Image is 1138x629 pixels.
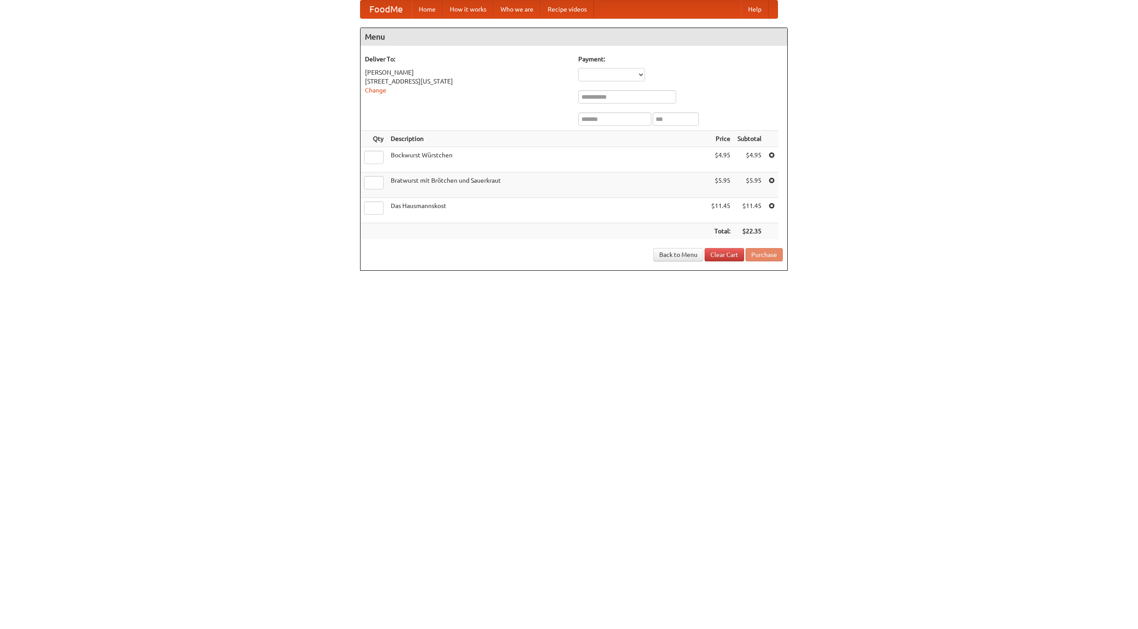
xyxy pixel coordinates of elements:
[708,131,734,147] th: Price
[734,223,765,240] th: $22.35
[653,248,703,261] a: Back to Menu
[365,55,569,64] h5: Deliver To:
[412,0,443,18] a: Home
[708,223,734,240] th: Total:
[387,147,708,172] td: Bockwurst Würstchen
[741,0,769,18] a: Help
[387,172,708,198] td: Bratwurst mit Brötchen und Sauerkraut
[361,131,387,147] th: Qty
[365,68,569,77] div: [PERSON_NAME]
[493,0,541,18] a: Who we are
[708,172,734,198] td: $5.95
[578,55,783,64] h5: Payment:
[708,147,734,172] td: $4.95
[387,198,708,223] td: Das Hausmannskost
[361,0,412,18] a: FoodMe
[734,198,765,223] td: $11.45
[541,0,594,18] a: Recipe videos
[365,87,386,94] a: Change
[443,0,493,18] a: How it works
[734,131,765,147] th: Subtotal
[361,28,787,46] h4: Menu
[734,147,765,172] td: $4.95
[708,198,734,223] td: $11.45
[745,248,783,261] button: Purchase
[365,77,569,86] div: [STREET_ADDRESS][US_STATE]
[387,131,708,147] th: Description
[705,248,744,261] a: Clear Cart
[734,172,765,198] td: $5.95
